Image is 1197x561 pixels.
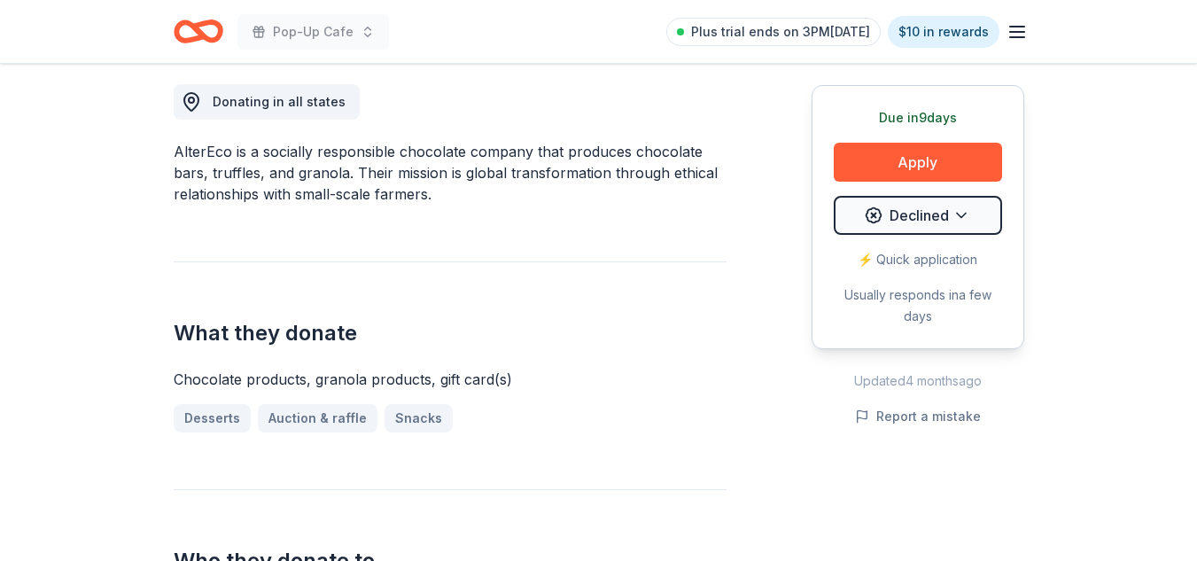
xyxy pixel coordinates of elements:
button: Report a mistake [855,406,981,427]
button: Declined [834,196,1002,235]
span: Plus trial ends on 3PM[DATE] [691,21,870,43]
a: Auction & raffle [258,404,377,432]
h2: What they donate [174,319,727,347]
div: ⚡️ Quick application [834,249,1002,270]
button: Apply [834,143,1002,182]
div: Updated 4 months ago [812,370,1024,392]
button: Pop-Up Cafe [237,14,389,50]
div: Usually responds in a few days [834,284,1002,327]
span: Pop-Up Cafe [273,21,354,43]
span: Declined [890,204,949,227]
a: Snacks [385,404,453,432]
a: Plus trial ends on 3PM[DATE] [666,18,881,46]
a: $10 in rewards [888,16,999,48]
div: Due in 9 days [834,107,1002,129]
div: AlterEco is a socially responsible chocolate company that produces chocolate bars, truffles, and ... [174,141,727,205]
a: Home [174,11,223,52]
span: Donating in all states [213,94,346,109]
div: Chocolate products, granola products, gift card(s) [174,369,727,390]
a: Desserts [174,404,251,432]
